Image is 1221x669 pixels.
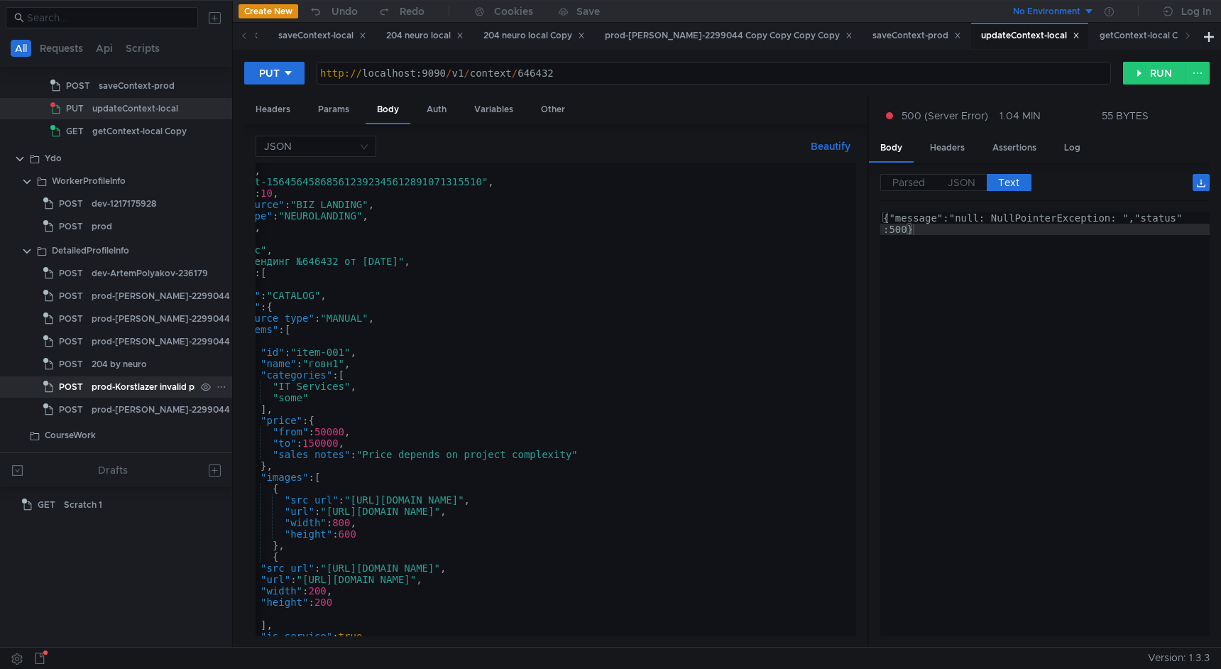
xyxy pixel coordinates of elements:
[463,97,525,123] div: Variables
[1181,3,1211,20] div: Log In
[332,3,358,20] div: Undo
[948,176,975,189] span: JSON
[92,331,278,352] div: prod-[PERSON_NAME]-2299044 Copy Copy
[11,40,31,57] button: All
[99,75,175,97] div: saveContext-prod
[1148,648,1210,668] span: Version: 1.3.3
[998,176,1019,189] span: Text
[92,354,147,375] div: 204 by neuro
[66,121,84,142] span: GET
[59,285,83,307] span: POST
[244,97,302,123] div: Headers
[59,354,83,375] span: POST
[92,121,187,142] div: getContext-local Copy
[66,75,90,97] span: POST
[59,193,83,214] span: POST
[45,148,62,169] div: Ydo
[415,97,458,123] div: Auth
[494,3,533,20] div: Cookies
[366,97,410,124] div: Body
[38,494,55,516] span: GET
[59,331,83,352] span: POST
[400,3,425,20] div: Redo
[121,40,164,57] button: Scripts
[1053,135,1092,161] div: Log
[1102,109,1149,122] div: 55 BYTES
[59,216,83,237] span: POST
[902,108,988,124] span: 500 (Server Error)
[92,285,230,307] div: prod-[PERSON_NAME]-2299044
[298,1,368,22] button: Undo
[59,376,83,398] span: POST
[66,98,84,119] span: PUT
[530,97,576,123] div: Other
[92,193,156,214] div: dev-1217175928
[52,170,126,192] div: WorkerProfileInfo
[307,97,361,123] div: Params
[92,376,213,398] div: prod-Korstlazer invalid proto
[386,28,464,43] div: 204 neuro local
[869,135,914,163] div: Body
[59,308,83,330] span: POST
[92,399,327,420] div: prod-[PERSON_NAME]-2299044 Copy Copy Copy Copy
[919,135,976,161] div: Headers
[92,98,178,119] div: updateContext-local
[259,65,280,81] div: PUT
[239,4,298,18] button: Create New
[278,28,366,43] div: saveContext-local
[64,494,102,516] div: Scratch 1
[59,263,83,284] span: POST
[1013,5,1080,18] div: No Environment
[981,135,1048,161] div: Assertions
[52,240,129,261] div: DetailedProfileInfo
[27,10,190,26] input: Search...
[605,28,853,43] div: prod-[PERSON_NAME]-2299044 Copy Copy Copy Copy
[45,425,96,446] div: CourseWork
[92,40,117,57] button: Api
[98,462,128,479] div: Drafts
[892,176,925,189] span: Parsed
[981,28,1080,43] div: updateContext-local
[368,1,434,22] button: Redo
[483,28,585,43] div: 204 neuro local Copy
[35,40,87,57] button: Requests
[59,399,83,420] span: POST
[92,308,254,330] div: prod-[PERSON_NAME]-2299044 Copy
[805,138,856,155] button: Beautify
[92,263,208,284] div: dev-ArtemPolyakov-236179
[576,6,600,16] div: Save
[1000,109,1041,122] div: 1.04 MIN
[92,216,112,237] div: prod
[872,28,961,43] div: saveContext-prod
[1100,28,1207,43] div: getContext-local Copy
[244,62,305,85] button: PUT
[1123,62,1186,85] button: RUN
